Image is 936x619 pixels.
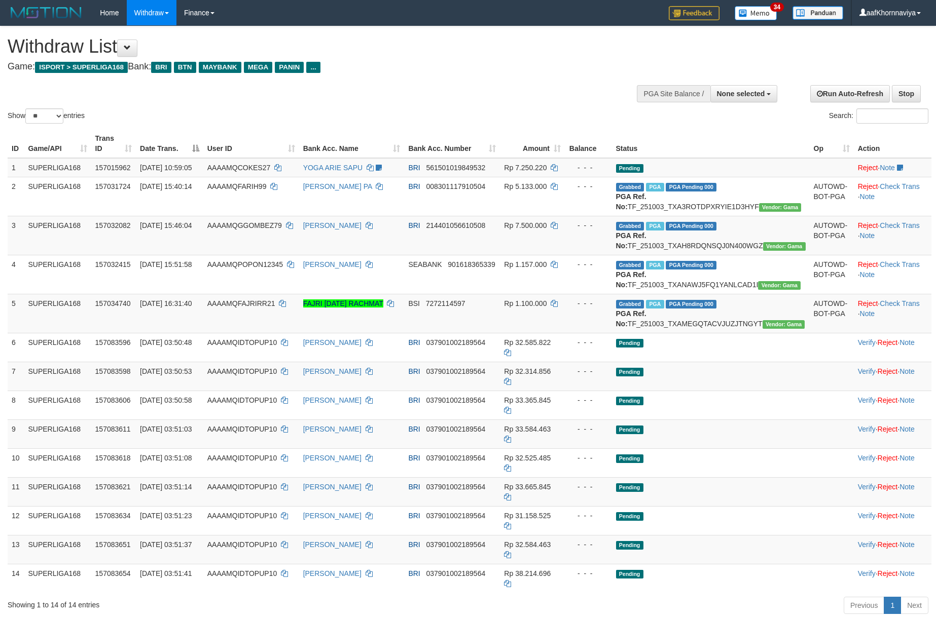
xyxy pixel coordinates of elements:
span: 157015962 [95,164,131,172]
span: BRI [408,396,420,404]
a: Verify [858,338,876,346]
th: Bank Acc. Number: activate to sort column ascending [404,129,500,158]
span: Vendor URL: https://trx31.1velocity.biz [763,242,806,251]
span: [DATE] 03:50:53 [140,367,192,375]
span: Pending [616,339,643,347]
span: PGA Pending [666,300,716,308]
span: Rp 7.250.220 [504,164,547,172]
a: Check Trans [880,221,920,229]
h4: Game: Bank: [8,62,614,72]
th: ID [8,129,24,158]
span: None selected [717,90,765,98]
span: Copy 037901002189564 to clipboard [426,367,485,375]
span: Rp 38.214.696 [504,569,551,577]
a: Note [899,425,915,433]
div: Showing 1 to 14 of 14 entries [8,596,382,610]
span: Pending [616,368,643,376]
td: · · [854,477,931,506]
b: PGA Ref. No: [616,309,646,328]
td: AUTOWD-BOT-PGA [810,294,854,333]
td: · · [854,177,931,216]
span: [DATE] 03:51:08 [140,454,192,462]
a: [PERSON_NAME] PA [303,182,372,190]
a: Note [880,164,895,172]
span: Rp 32.585.822 [504,338,551,346]
span: Rp 33.665.845 [504,483,551,491]
span: [DATE] 03:51:03 [140,425,192,433]
span: BRI [408,164,420,172]
span: BRI [408,182,420,190]
a: Reject [878,454,898,462]
td: SUPERLIGA168 [24,564,91,593]
span: 157083611 [95,425,131,433]
span: Copy 037901002189564 to clipboard [426,454,485,462]
div: - - - [569,366,608,376]
span: AAAAMQFARIH99 [207,182,267,190]
a: Verify [858,512,876,520]
span: BRI [408,425,420,433]
th: Balance [565,129,612,158]
span: Copy 561501019849532 to clipboard [426,164,485,172]
a: Note [860,309,875,318]
span: Grabbed [616,222,644,230]
span: AAAAMQIDTOPUP10 [207,367,277,375]
span: AAAAMQFAJRIRR21 [207,299,275,307]
span: Copy 037901002189564 to clipboard [426,396,485,404]
span: BRI [408,483,420,491]
td: 11 [8,477,24,506]
td: AUTOWD-BOT-PGA [810,177,854,216]
a: FAJRI [DATE] RACHMAT [303,299,383,307]
b: PGA Ref. No: [616,192,646,211]
span: Copy 037901002189564 to clipboard [426,338,485,346]
td: SUPERLIGA168 [24,333,91,362]
a: Reject [858,260,878,268]
span: Pending [616,570,643,578]
span: Pending [616,483,643,492]
td: SUPERLIGA168 [24,362,91,391]
a: Verify [858,367,876,375]
span: PGA Pending [666,222,716,230]
td: AUTOWD-BOT-PGA [810,255,854,294]
td: SUPERLIGA168 [24,216,91,255]
input: Search: [856,108,928,124]
a: Reject [858,182,878,190]
span: AAAAMQPOPON12345 [207,260,283,268]
span: 157031724 [95,182,131,190]
a: [PERSON_NAME] [303,512,362,520]
span: Copy 214401056610508 to clipboard [426,221,485,229]
td: 1 [8,158,24,177]
a: Reject [878,540,898,549]
td: · · [854,535,931,564]
span: [DATE] 10:59:05 [140,164,192,172]
td: · · [854,391,931,419]
a: Reject [878,569,898,577]
span: AAAAMQIDTOPUP10 [207,338,277,346]
span: AAAAMQIDTOPUP10 [207,454,277,462]
td: TF_251003_TXAH8RDQNSQJ0N400WGZ [612,216,810,255]
a: Verify [858,396,876,404]
th: Trans ID: activate to sort column ascending [91,129,136,158]
a: Check Trans [880,182,920,190]
span: [DATE] 03:51:37 [140,540,192,549]
a: YOGA ARIE SAPU [303,164,363,172]
td: SUPERLIGA168 [24,177,91,216]
span: 157083598 [95,367,131,375]
span: Pending [616,541,643,550]
span: SEABANK [408,260,442,268]
span: 157083634 [95,512,131,520]
td: 13 [8,535,24,564]
span: [DATE] 03:51:14 [140,483,192,491]
td: · · [854,216,931,255]
a: Reject [878,396,898,404]
span: AAAAMQIDTOPUP10 [207,425,277,433]
td: 4 [8,255,24,294]
span: [DATE] 15:51:58 [140,260,192,268]
span: BRI [408,367,420,375]
div: - - - [569,395,608,405]
div: - - - [569,568,608,578]
span: MAYBANK [199,62,241,73]
td: SUPERLIGA168 [24,506,91,535]
td: 2 [8,177,24,216]
td: SUPERLIGA168 [24,158,91,177]
span: Copy 037901002189564 to clipboard [426,483,485,491]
